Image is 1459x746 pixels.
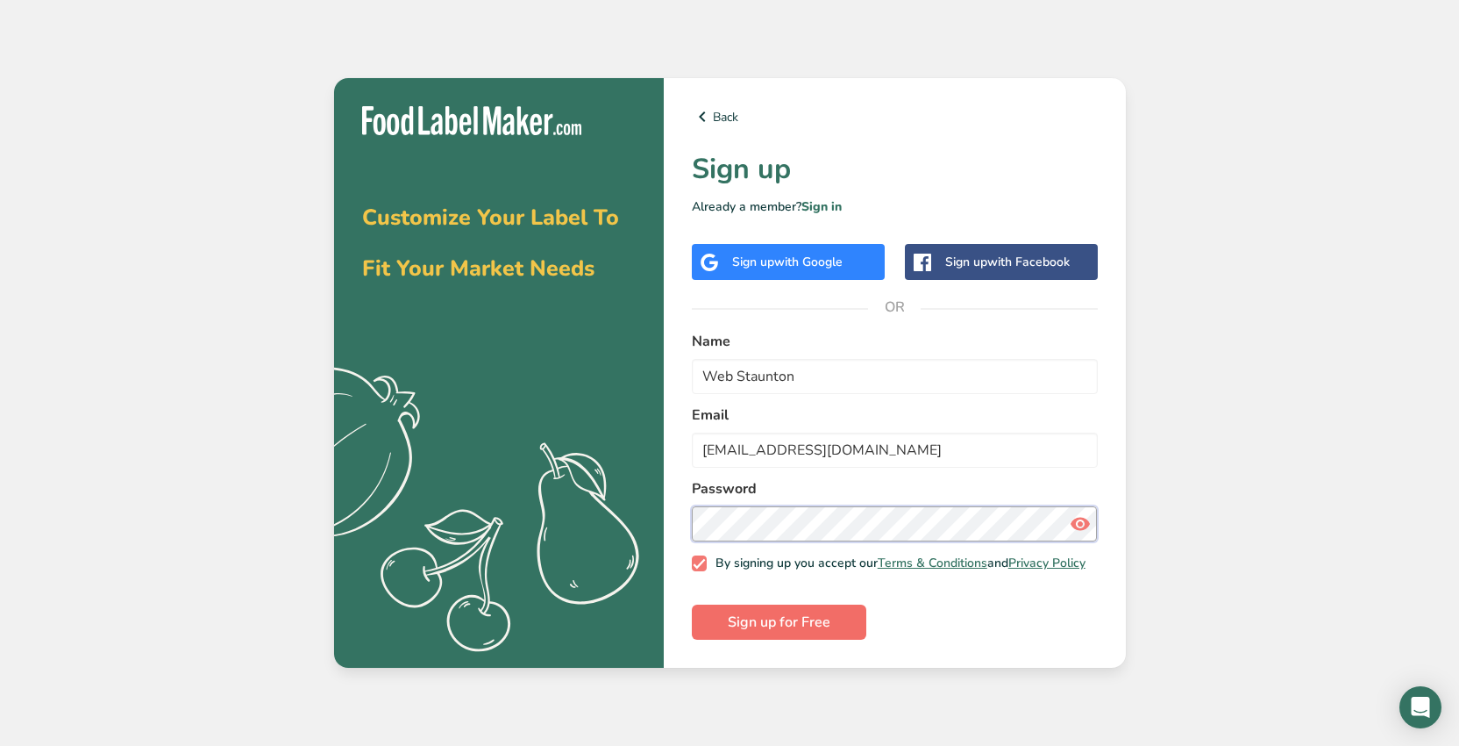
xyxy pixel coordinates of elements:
[362,106,581,135] img: Food Label Maker
[362,203,619,283] span: Customize Your Label To Fit Your Market Needs
[1399,686,1441,728] div: Open Intercom Messenger
[692,433,1098,468] input: email@example.com
[692,331,1098,352] label: Name
[728,612,830,633] span: Sign up for Free
[692,197,1098,216] p: Already a member?
[878,555,987,571] a: Terms & Conditions
[692,478,1098,499] label: Password
[692,405,1098,426] label: Email
[692,106,1098,127] a: Back
[801,198,842,215] a: Sign in
[945,253,1070,271] div: Sign up
[692,605,866,640] button: Sign up for Free
[692,148,1098,190] h1: Sign up
[732,253,843,271] div: Sign up
[774,254,843,270] span: with Google
[1008,555,1085,571] a: Privacy Policy
[868,281,921,334] span: OR
[987,254,1070,270] span: with Facebook
[692,359,1098,394] input: John Doe
[707,556,1085,571] span: By signing up you accept our and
